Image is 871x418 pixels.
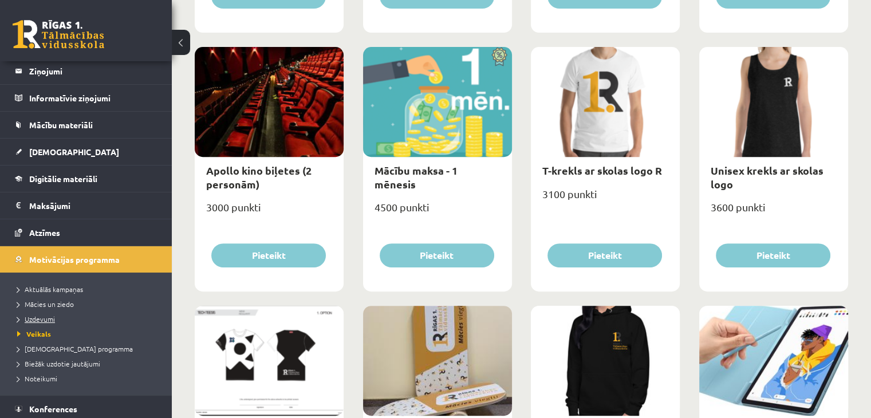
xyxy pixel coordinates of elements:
[380,243,494,267] button: Pieteikt
[195,198,344,226] div: 3000 punkti
[699,198,848,226] div: 3600 punkti
[13,20,104,49] a: Rīgas 1. Tālmācības vidusskola
[716,243,830,267] button: Pieteikt
[29,404,77,414] span: Konferences
[17,299,74,309] span: Mācies un ziedo
[17,374,57,383] span: Noteikumi
[15,165,157,192] a: Digitālie materiāli
[17,329,160,339] a: Veikals
[531,184,680,213] div: 3100 punkti
[486,47,512,66] img: Atlaide
[363,198,512,226] div: 4500 punkti
[29,85,157,111] legend: Informatīvie ziņojumi
[15,192,157,219] a: Maksājumi
[29,192,157,219] legend: Maksājumi
[206,164,312,190] a: Apollo kino biļetes (2 personām)
[17,284,160,294] a: Aktuālās kampaņas
[15,85,157,111] a: Informatīvie ziņojumi
[15,112,157,138] a: Mācību materiāli
[17,285,83,294] span: Aktuālās kampaņas
[17,344,160,354] a: [DEMOGRAPHIC_DATA] programma
[375,164,458,190] a: Mācību maksa - 1 mēnesis
[29,58,157,84] legend: Ziņojumi
[17,358,160,369] a: Biežāk uzdotie jautājumi
[17,329,51,338] span: Veikals
[17,314,55,324] span: Uzdevumi
[17,314,160,324] a: Uzdevumi
[17,344,133,353] span: [DEMOGRAPHIC_DATA] programma
[547,243,662,267] button: Pieteikt
[29,227,60,238] span: Atzīmes
[211,243,326,267] button: Pieteikt
[29,254,120,265] span: Motivācijas programma
[29,173,97,184] span: Digitālie materiāli
[15,139,157,165] a: [DEMOGRAPHIC_DATA]
[29,147,119,157] span: [DEMOGRAPHIC_DATA]
[15,58,157,84] a: Ziņojumi
[15,219,157,246] a: Atzīmes
[29,120,93,130] span: Mācību materiāli
[17,373,160,384] a: Noteikumi
[17,299,160,309] a: Mācies un ziedo
[17,359,100,368] span: Biežāk uzdotie jautājumi
[542,164,662,177] a: T-krekls ar skolas logo R
[15,246,157,273] a: Motivācijas programma
[711,164,823,190] a: Unisex krekls ar skolas logo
